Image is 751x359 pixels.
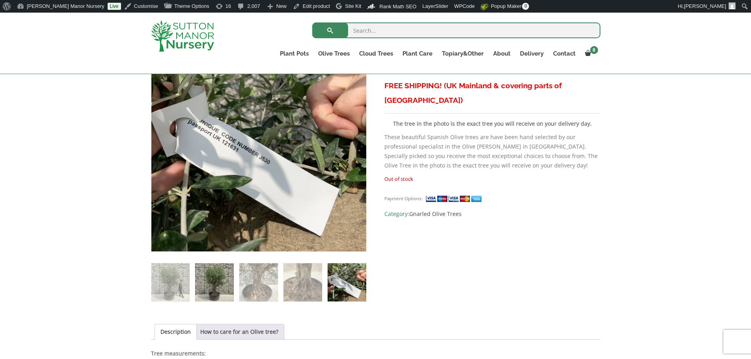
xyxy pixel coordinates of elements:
span: [PERSON_NAME] [684,3,726,9]
span: Rank Math SEO [379,4,416,9]
a: Gnarled Olive Trees [409,210,462,218]
img: Gnarled Olive Tree J530 - Image 4 [283,263,322,301]
p: Out of stock [384,174,600,184]
h3: FREE SHIPPING! (UK Mainland & covering parts of [GEOGRAPHIC_DATA]) [384,78,600,108]
span: Category: [384,209,600,219]
strong: The tree in the photo is the exact tree you will receive on your delivery day. [393,120,592,127]
a: Contact [548,48,580,59]
a: Description [160,324,191,339]
a: How to care for an Olive tree? [200,324,278,339]
a: Cloud Trees [354,48,398,59]
a: Plant Pots [275,48,313,59]
span: 0 [522,3,529,10]
img: Gnarled Olive Tree J530 - Image 2 [195,263,233,301]
strong: Tree measurements: [151,350,206,357]
input: Search... [312,22,600,38]
small: Payment Options: [384,195,423,201]
a: Live [108,3,121,10]
img: Gnarled Olive Tree J530 - Image 3 [239,263,278,301]
a: 8 [580,48,600,59]
p: These beautiful Spanish Olive trees are have been hand selected by our professional specialist in... [384,132,600,170]
span: 8 [590,46,598,54]
a: About [488,48,515,59]
img: Gnarled Olive Tree J530 [151,263,190,301]
img: Gnarled Olive Tree J530 - Image 5 [328,263,366,301]
span: Site Kit [345,3,361,9]
a: Topiary&Other [437,48,488,59]
a: Delivery [515,48,548,59]
img: logo [151,20,214,52]
a: Olive Trees [313,48,354,59]
img: payment supported [425,195,485,203]
a: Plant Care [398,48,437,59]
